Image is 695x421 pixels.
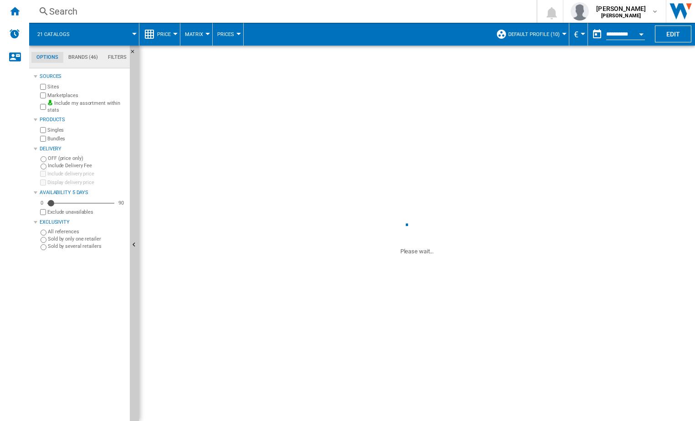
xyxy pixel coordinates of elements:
div: Availability 5 Days [40,189,126,196]
input: OFF (price only) [41,156,46,162]
label: Include Delivery Fee [48,162,126,169]
label: All references [48,228,126,235]
div: Products [40,116,126,123]
md-slider: Availability [47,199,114,208]
label: Include delivery price [47,170,126,177]
button: Default profile (10) [508,23,564,46]
ng-transclude: Please wait... [400,248,434,255]
div: Search [49,5,513,18]
div: 0 [38,200,46,206]
button: € [574,23,583,46]
img: alerts-logo.svg [9,28,20,39]
button: Open calendar [633,25,649,41]
button: Edit [655,26,691,42]
label: Display delivery price [47,179,126,186]
input: Singles [40,127,46,133]
input: Sites [40,84,46,90]
input: Include delivery price [40,171,46,177]
input: Sold by several retailers [41,244,46,250]
input: Bundles [40,136,46,142]
md-tab-item: Filters [103,52,132,63]
div: Default profile (10) [496,23,564,46]
md-menu: Currency [569,23,588,46]
div: Exclusivity [40,219,126,226]
div: 21 catalogs [34,23,134,46]
label: OFF (price only) [48,155,126,162]
input: All references [41,230,46,236]
input: Include Delivery Fee [41,164,46,169]
span: Matrix [185,31,203,37]
img: mysite-bg-18x18.png [47,100,53,105]
span: Price [157,31,171,37]
md-tab-item: Brands (46) [63,52,103,63]
div: Price [144,23,175,46]
button: Hide [130,46,141,62]
div: Sources [40,73,126,80]
div: 90 [116,200,126,206]
div: Delivery [40,145,126,153]
span: [PERSON_NAME] [596,4,646,13]
button: md-calendar [588,25,606,43]
input: Include my assortment within stats [40,101,46,113]
img: profile.jpg [571,2,589,21]
span: Prices [217,31,234,37]
span: Default profile (10) [508,31,560,37]
button: 21 catalogs [37,23,79,46]
b: [PERSON_NAME] [601,13,641,19]
input: Marketplaces [40,92,46,98]
input: Display delivery price [40,209,46,215]
label: Bundles [47,135,126,142]
label: Exclude unavailables [47,209,126,216]
label: Include my assortment within stats [47,100,126,114]
button: Matrix [185,23,208,46]
span: 21 catalogs [37,31,70,37]
label: Marketplaces [47,92,126,99]
span: € [574,30,578,39]
label: Singles [47,127,126,133]
button: Prices [217,23,239,46]
input: Display delivery price [40,180,46,185]
label: Sold by only one retailer [48,236,126,242]
label: Sold by several retailers [48,243,126,250]
input: Sold by only one retailer [41,237,46,243]
button: Price [157,23,175,46]
label: Sites [47,83,126,90]
md-tab-item: Options [31,52,63,63]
